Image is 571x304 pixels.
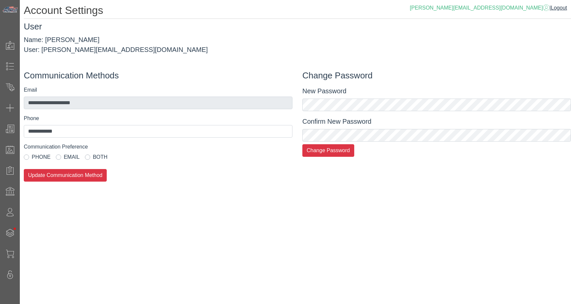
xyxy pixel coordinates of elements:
[2,6,19,13] img: Metals Direct Inc Logo
[24,22,571,32] h3: User
[64,154,80,160] span: EMAIL
[6,218,23,239] span: •
[410,5,550,11] a: [PERSON_NAME][EMAIL_ADDRESS][DOMAIN_NAME]
[32,154,51,160] span: PHONE
[24,70,292,81] h3: Communication Methods
[24,114,39,122] label: Phone
[302,144,354,157] button: Change Password
[24,35,571,55] div: Name: [PERSON_NAME] User: [PERSON_NAME][EMAIL_ADDRESS][DOMAIN_NAME]
[24,86,37,94] label: Email
[410,4,567,12] div: |
[551,5,567,11] span: Logout
[24,143,292,153] legend: Communication Preference
[24,169,107,182] button: Update Communication Method
[302,70,571,81] h3: Change Password
[302,86,346,96] label: New Password
[302,116,371,126] label: Confirm New Password
[93,154,107,160] span: BOTH
[24,4,571,19] h1: Account Settings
